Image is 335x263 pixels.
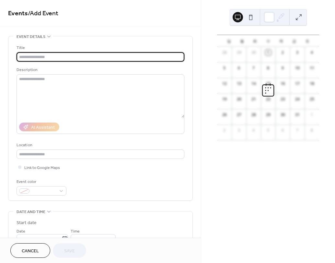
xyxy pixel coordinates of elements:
[17,209,45,215] span: Date and time
[280,81,286,87] div: 16
[309,81,315,87] div: 18
[17,44,183,51] div: Title
[265,112,271,118] div: 29
[262,35,275,47] div: 수
[248,35,261,47] div: 화
[17,220,37,226] div: Start date
[17,33,45,40] span: Event details
[280,50,286,55] div: 2
[17,178,65,185] div: Event color
[28,7,58,20] span: / Add Event
[265,81,271,87] div: 15
[236,112,242,118] div: 27
[236,65,242,71] div: 6
[222,96,227,102] div: 19
[265,127,271,133] div: 5
[295,96,300,102] div: 24
[275,35,288,47] div: 목
[280,112,286,118] div: 30
[222,65,227,71] div: 5
[236,35,248,47] div: 월
[251,127,257,133] div: 4
[10,243,50,258] button: Cancel
[309,127,315,133] div: 8
[295,81,300,87] div: 17
[222,81,227,87] div: 12
[222,35,235,47] div: 일
[251,65,257,71] div: 7
[295,127,300,133] div: 7
[301,35,314,47] div: 토
[236,50,242,55] div: 29
[222,112,227,118] div: 26
[295,50,300,55] div: 3
[280,65,286,71] div: 9
[236,96,242,102] div: 20
[295,112,300,118] div: 31
[251,112,257,118] div: 28
[288,35,301,47] div: 금
[265,50,271,55] div: 1
[222,127,227,133] div: 2
[236,127,242,133] div: 3
[24,164,60,171] span: Link to Google Maps
[309,112,315,118] div: 1
[280,127,286,133] div: 6
[71,228,80,235] span: Time
[251,96,257,102] div: 21
[280,96,286,102] div: 23
[236,81,242,87] div: 13
[17,66,183,73] div: Description
[309,50,315,55] div: 4
[17,142,183,149] div: Location
[295,65,300,71] div: 10
[222,50,227,55] div: 28
[251,81,257,87] div: 14
[265,65,271,71] div: 8
[265,96,271,102] div: 22
[309,96,315,102] div: 25
[251,50,257,55] div: 30
[17,228,25,235] span: Date
[309,65,315,71] div: 11
[22,248,39,255] span: Cancel
[8,7,28,20] a: Events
